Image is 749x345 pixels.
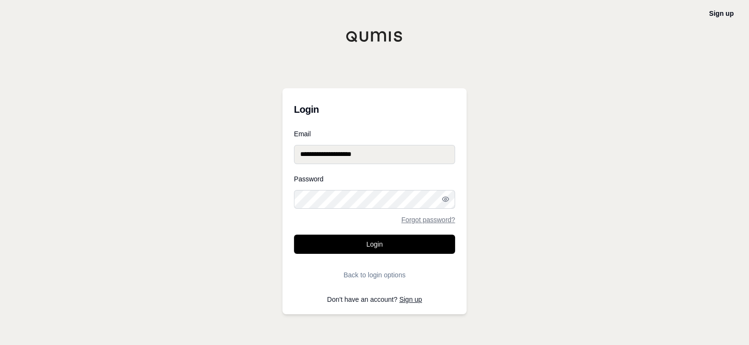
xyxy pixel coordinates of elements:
label: Password [294,176,455,182]
a: Sign up [709,10,734,17]
a: Sign up [399,296,422,303]
button: Login [294,235,455,254]
img: Qumis [346,31,403,42]
button: Back to login options [294,265,455,285]
label: Email [294,131,455,137]
p: Don't have an account? [294,296,455,303]
a: Forgot password? [401,216,455,223]
h3: Login [294,100,455,119]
